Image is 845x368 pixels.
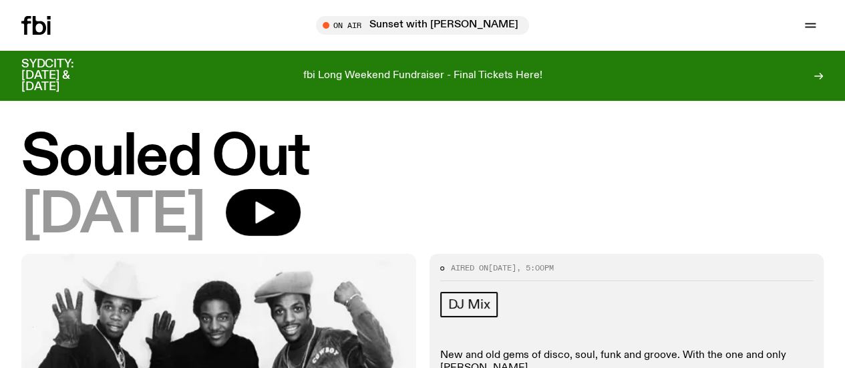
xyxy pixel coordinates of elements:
[21,59,107,93] h3: SYDCITY: [DATE] & [DATE]
[440,292,498,317] a: DJ Mix
[303,70,542,82] p: fbi Long Weekend Fundraiser - Final Tickets Here!
[21,189,204,243] span: [DATE]
[516,262,554,273] span: , 5:00pm
[316,16,529,35] button: On AirSunset with [PERSON_NAME]
[448,297,490,312] span: DJ Mix
[451,262,488,273] span: Aired on
[488,262,516,273] span: [DATE]
[21,131,824,185] h1: Souled Out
